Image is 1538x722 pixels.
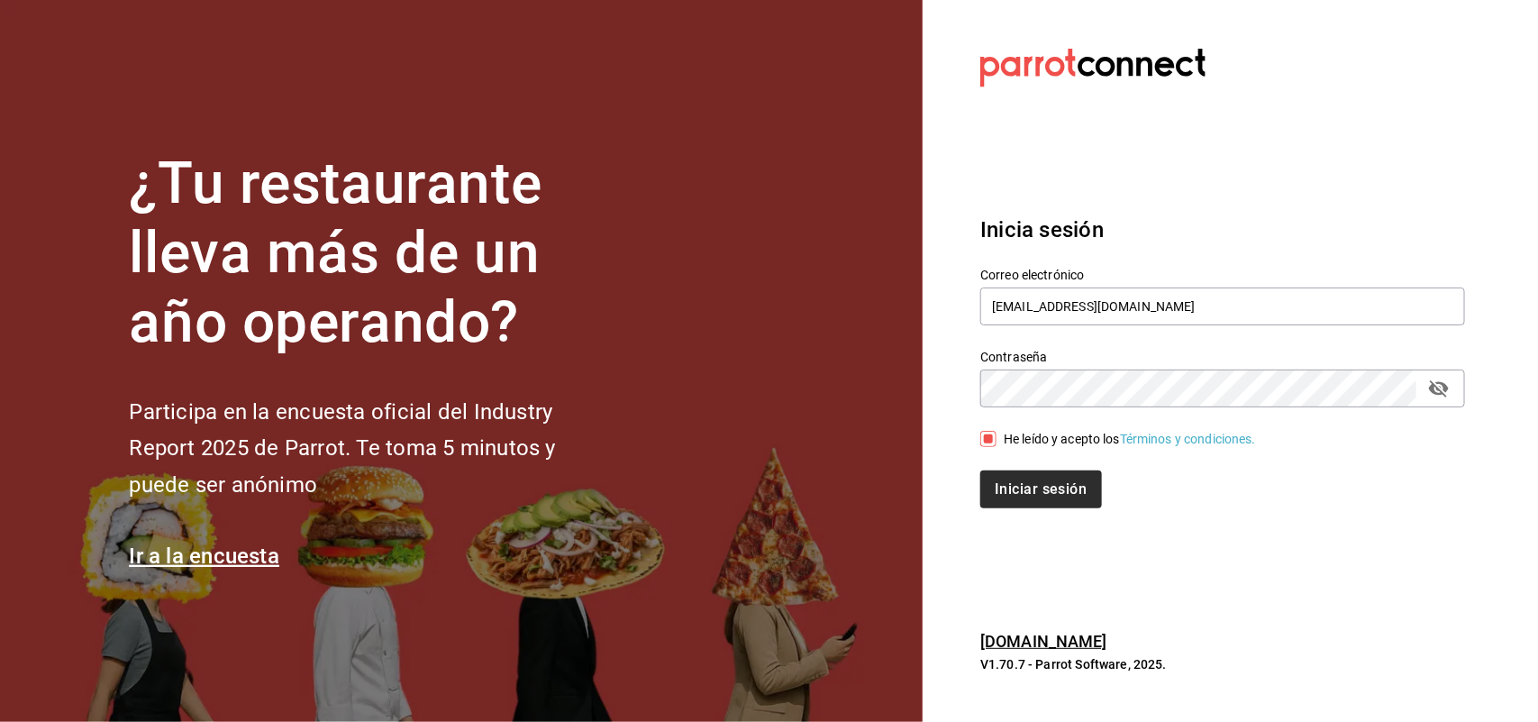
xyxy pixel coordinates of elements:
a: Términos y condiciones. [1120,432,1256,446]
button: Iniciar sesión [980,471,1101,508]
h2: Participa en la encuesta oficial del Industry Report 2025 de Parrot. Te toma 5 minutos y puede se... [129,394,615,504]
a: [DOMAIN_NAME] [980,632,1107,651]
h3: Inicia sesión [980,214,1465,246]
div: He leído y acepto los [1004,430,1256,449]
h1: ¿Tu restaurante lleva más de un año operando? [129,150,615,357]
a: Ir a la encuesta [129,544,279,569]
input: Ingresa tu correo electrónico [980,288,1465,325]
p: V1.70.7 - Parrot Software, 2025. [980,655,1465,673]
label: Correo electrónico [980,270,1465,282]
label: Contraseña [980,352,1465,364]
button: passwordField [1424,373,1454,404]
